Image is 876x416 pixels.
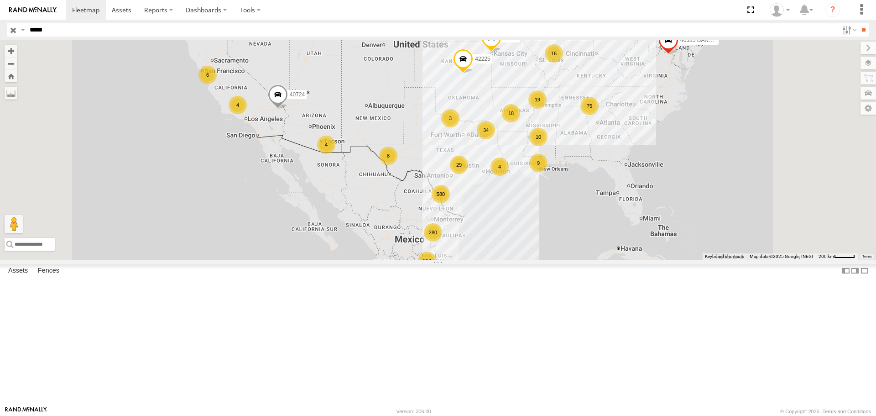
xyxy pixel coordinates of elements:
[680,37,720,44] span: 40335 DAÑADO
[5,57,17,70] button: Zoom out
[819,254,834,259] span: 200 km
[396,409,431,414] div: Version: 306.00
[545,44,563,63] div: 16
[862,254,872,258] a: Terms (opens in new tab)
[529,128,547,146] div: 10
[33,265,64,278] label: Fences
[229,96,247,114] div: 4
[424,223,442,242] div: 280
[475,56,490,62] span: 42225
[850,264,860,278] label: Dock Summary Table to the Right
[841,264,850,278] label: Dock Summary Table to the Left
[860,102,876,115] label: Map Settings
[4,265,32,278] label: Assets
[198,66,217,84] div: 6
[19,23,26,37] label: Search Query
[823,409,871,414] a: Terms and Conditions
[441,109,459,127] div: 3
[839,23,858,37] label: Search Filter Options
[432,185,450,203] div: 580
[450,156,468,174] div: 29
[529,154,547,172] div: 9
[705,253,744,260] button: Keyboard shortcuts
[418,252,436,270] div: 217
[5,87,17,100] label: Measure
[766,3,793,17] div: Carlos Ortiz
[816,253,858,260] button: Map Scale: 200 km per 42 pixels
[290,91,305,98] span: 40724
[5,407,47,416] a: Visit our Website
[860,264,869,278] label: Hide Summary Table
[502,104,520,122] div: 18
[780,409,871,414] div: © Copyright 2025 -
[490,158,509,176] div: 4
[825,3,840,17] i: ?
[477,121,495,139] div: 34
[5,70,17,82] button: Zoom Home
[379,147,397,165] div: 8
[580,97,599,115] div: 75
[5,215,23,233] button: Drag Pegman onto the map to open Street View
[5,45,17,57] button: Zoom in
[9,7,57,13] img: rand-logo.svg
[750,254,813,259] span: Map data ©2025 Google, INEGI
[317,136,335,154] div: 4
[528,90,547,109] div: 19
